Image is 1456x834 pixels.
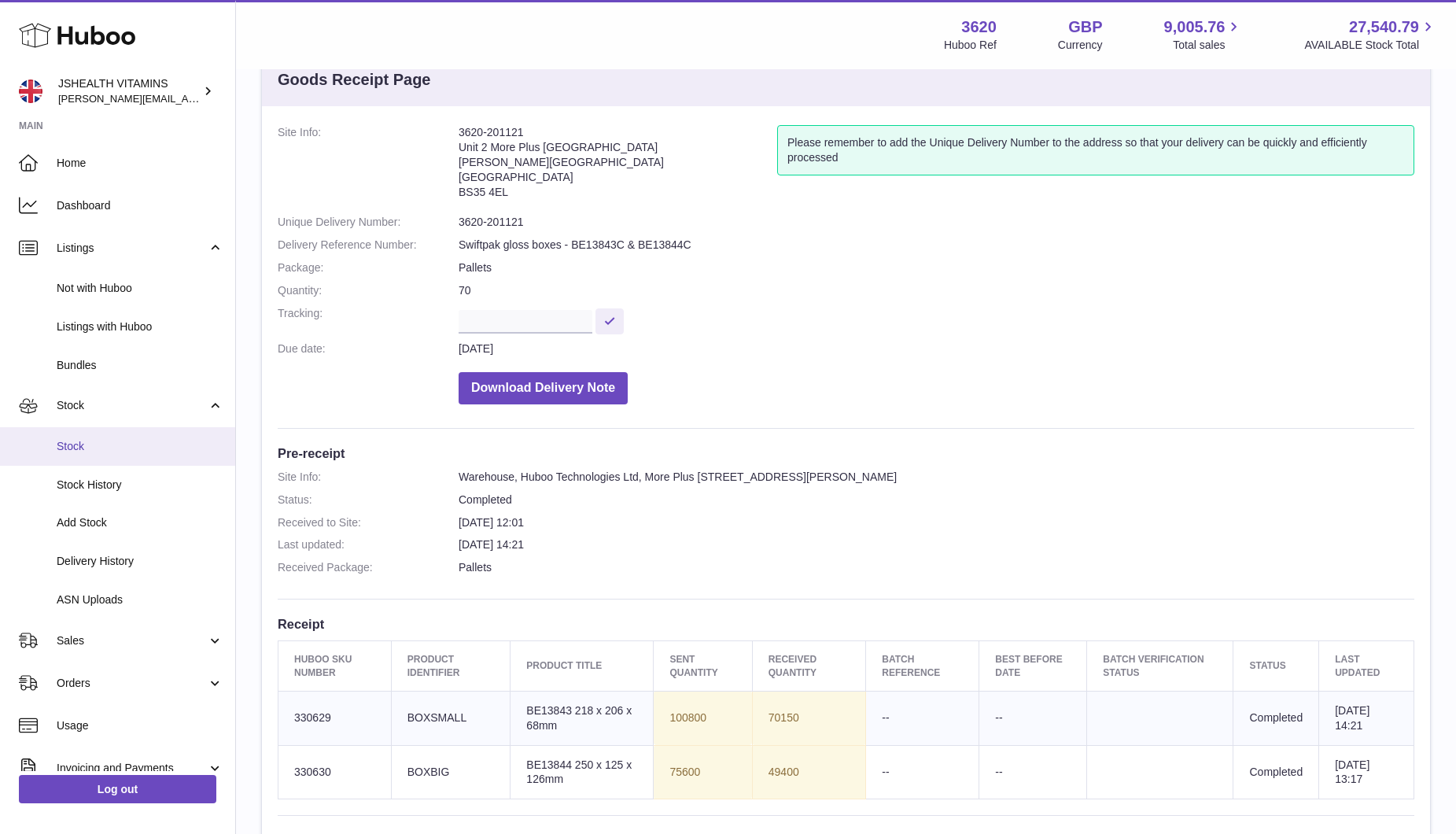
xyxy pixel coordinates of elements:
[654,691,752,745] td: 100800
[278,260,459,275] dt: Package:
[961,17,997,38] strong: 3620
[654,641,752,691] th: Sent Quantity
[459,493,1414,507] dd: Completed
[979,641,1087,691] th: Best Before Date
[57,281,223,296] span: Not with Huboo
[278,125,459,207] dt: Site Info:
[1068,17,1102,38] strong: GBP
[278,470,459,485] dt: Site Info:
[459,515,1414,530] dd: [DATE] 12:01
[58,76,200,106] div: JSHEALTH VITAMINS
[1233,745,1319,799] td: Completed
[459,372,628,404] button: Download Delivery Note
[57,156,223,171] span: Home
[777,125,1414,175] div: Please remember to add the Unique Delivery Number to the address so that your delivery can be qui...
[866,641,979,691] th: Batch Reference
[57,478,223,493] span: Stock History
[459,537,1414,552] dd: [DATE] 14:21
[459,560,1414,575] dd: Pallets
[278,560,459,575] dt: Received Package:
[1233,641,1319,691] th: Status
[752,691,866,745] td: 70150
[57,198,223,213] span: Dashboard
[278,691,392,745] td: 330629
[1173,38,1243,53] span: Total sales
[278,341,459,356] dt: Due date:
[19,79,42,103] img: francesca@jshealthvitamins.com
[459,283,1414,298] dd: 70
[57,676,207,691] span: Orders
[1164,17,1244,53] a: 9,005.76 Total sales
[459,341,1414,356] dd: [DATE]
[278,283,459,298] dt: Quantity:
[1319,745,1414,799] td: [DATE] 13:17
[1058,38,1103,53] div: Currency
[511,691,654,745] td: BE13843 218 x 206 x 68mm
[459,260,1414,275] dd: Pallets
[278,515,459,530] dt: Received to Site:
[1319,691,1414,745] td: [DATE] 14:21
[752,641,866,691] th: Received Quantity
[459,215,1414,230] dd: 3620-201121
[278,69,431,90] h3: Goods Receipt Page
[57,633,207,648] span: Sales
[57,554,223,569] span: Delivery History
[57,718,223,733] span: Usage
[58,92,315,105] span: [PERSON_NAME][EMAIL_ADDRESS][DOMAIN_NAME]
[459,238,1414,253] dd: Swiftpak gloss boxes - BE13843C & BE13844C
[1304,38,1437,53] span: AVAILABLE Stock Total
[511,745,654,799] td: BE13844 250 x 125 x 126mm
[866,745,979,799] td: --
[459,125,777,207] address: 3620-201121 Unit 2 More Plus [GEOGRAPHIC_DATA] [PERSON_NAME][GEOGRAPHIC_DATA] [GEOGRAPHIC_DATA] B...
[57,319,223,334] span: Listings with Huboo
[1349,17,1419,38] span: 27,540.79
[459,470,1414,485] dd: Warehouse, Huboo Technologies Ltd, More Plus [STREET_ADDRESS][PERSON_NAME]
[1087,641,1233,691] th: Batch Verification Status
[654,745,752,799] td: 75600
[57,592,223,607] span: ASN Uploads
[1164,17,1226,38] span: 9,005.76
[278,537,459,552] dt: Last updated:
[57,241,207,256] span: Listings
[278,238,459,253] dt: Delivery Reference Number:
[752,745,866,799] td: 49400
[511,641,654,691] th: Product title
[979,691,1087,745] td: --
[979,745,1087,799] td: --
[278,615,1414,633] h3: Receipt
[278,445,1414,462] h3: Pre-receipt
[278,745,392,799] td: 330630
[944,38,997,53] div: Huboo Ref
[57,439,223,454] span: Stock
[278,641,392,691] th: Huboo SKU Number
[19,775,216,803] a: Log out
[57,358,223,373] span: Bundles
[1233,691,1319,745] td: Completed
[391,745,511,799] td: BOXBIG
[57,398,207,413] span: Stock
[278,306,459,334] dt: Tracking:
[57,761,207,776] span: Invoicing and Payments
[278,215,459,230] dt: Unique Delivery Number:
[391,641,511,691] th: Product Identifier
[1319,641,1414,691] th: Last updated
[57,515,223,530] span: Add Stock
[391,691,511,745] td: BOXSMALL
[866,691,979,745] td: --
[278,493,459,507] dt: Status:
[1304,17,1437,53] a: 27,540.79 AVAILABLE Stock Total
